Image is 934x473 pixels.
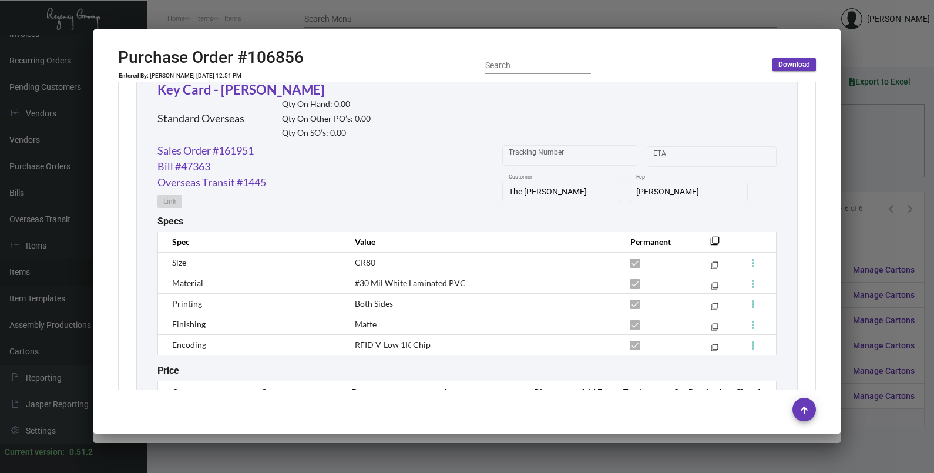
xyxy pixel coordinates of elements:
th: Total [612,381,661,402]
th: Discount [522,381,569,402]
span: Printing [172,298,202,308]
div: Current version: [5,446,65,458]
button: Link [157,195,182,208]
th: Qty Received [661,381,724,402]
mat-icon: filter_none [711,284,718,292]
th: Rate [340,381,431,402]
span: RFID V-Low 1K Chip [355,340,431,350]
h2: Qty On Hand: 0.00 [282,99,371,109]
span: Download [778,60,810,70]
th: Cartons [249,381,340,402]
mat-icon: filter_none [711,264,718,271]
button: Download [772,58,816,71]
span: Size [172,257,186,267]
th: Closed [724,381,777,402]
span: Encoding [172,340,206,350]
a: Bill #47363 [157,159,210,175]
th: Spec [158,232,344,252]
mat-icon: filter_none [710,240,720,249]
span: CR80 [355,257,375,267]
h2: Qty On Other PO’s: 0.00 [282,114,371,124]
th: Permanent [619,232,693,252]
h2: Standard Overseas [157,112,244,125]
a: Overseas Transit #1445 [157,175,266,190]
a: Key Card - [PERSON_NAME] [157,82,325,98]
td: [PERSON_NAME] [DATE] 12:51 PM [149,72,242,79]
th: Qty [158,381,249,402]
h2: Qty On SO’s: 0.00 [282,128,371,138]
mat-icon: filter_none [711,326,718,333]
mat-icon: filter_none [711,305,718,313]
span: Both Sides [355,298,393,308]
th: Value [343,232,618,252]
span: Material [172,278,203,288]
span: #30 Mil White Laminated PVC [355,278,466,288]
input: End date [700,152,756,161]
td: Entered By: [118,72,149,79]
input: Start date [653,152,690,161]
span: Link [163,197,176,207]
h2: Purchase Order #106856 [118,48,304,68]
th: Amount [431,381,522,402]
h2: Specs [157,216,183,227]
a: Sales Order #161951 [157,143,254,159]
span: Finishing [172,319,206,329]
mat-icon: filter_none [711,346,718,354]
div: 0.51.2 [69,446,93,458]
h2: Price [157,365,179,376]
th: Add Fee [569,381,612,402]
span: Matte [355,319,377,329]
